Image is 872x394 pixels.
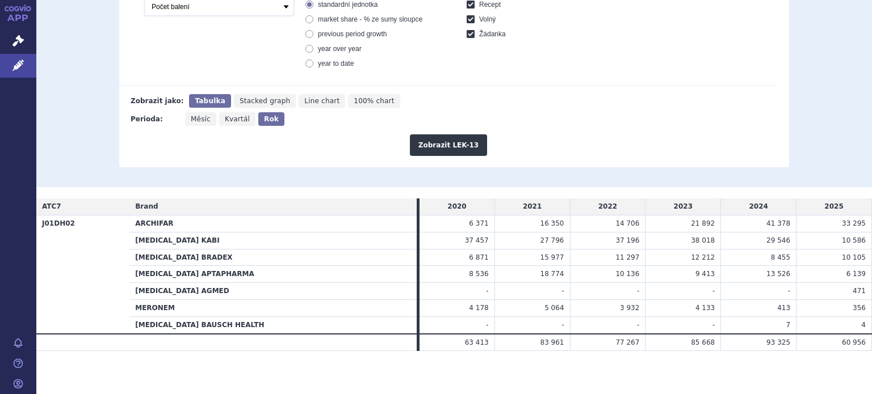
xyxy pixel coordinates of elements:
span: 356 [853,304,866,312]
span: - [561,287,564,295]
span: 18 774 [540,270,564,278]
span: 33 295 [842,219,866,227]
td: 2022 [570,198,645,215]
th: [MEDICAL_DATA] BRADEX [129,249,417,266]
div: Perioda: [131,112,179,126]
span: 8 455 [771,253,790,261]
span: 413 [777,304,790,312]
div: Zobrazit jako: [131,94,183,108]
span: previous period growth [318,30,387,38]
span: market share - % ze sumy sloupce [318,15,422,23]
span: 60 956 [842,338,866,346]
span: 3 932 [620,304,639,312]
th: J01DH02 [36,215,129,334]
span: 21 892 [691,219,715,227]
span: 37 457 [465,236,489,244]
span: 4 [861,321,866,329]
span: 471 [853,287,866,295]
span: 10 105 [842,253,866,261]
span: 12 212 [691,253,715,261]
span: Recept [479,1,501,9]
span: 5 064 [544,304,564,312]
th: MERONEM [129,299,417,316]
span: - [637,321,639,329]
span: Žádanka [479,30,506,38]
span: Měsíc [191,115,211,123]
th: [MEDICAL_DATA] BAUSCH HEALTH [129,316,417,333]
span: 38 018 [691,236,715,244]
span: 11 297 [615,253,639,261]
span: 83 961 [540,338,564,346]
span: 93 325 [766,338,790,346]
span: year to date [318,60,354,67]
span: 29 546 [766,236,790,244]
span: 6 871 [469,253,488,261]
span: Line chart [304,97,339,105]
span: 37 196 [615,236,639,244]
span: Brand [135,202,158,210]
span: 7 [786,321,790,329]
span: 77 267 [615,338,639,346]
button: Zobrazit LEK-13 [410,134,487,156]
span: - [788,287,790,295]
span: year over year [318,45,362,53]
span: 13 526 [766,270,790,278]
span: Rok [264,115,279,123]
span: Stacked graph [240,97,290,105]
span: 41 378 [766,219,790,227]
span: - [486,287,488,295]
td: 2024 [721,198,796,215]
span: standardní jednotka [318,1,378,9]
span: - [712,321,715,329]
th: [MEDICAL_DATA] APTAPHARMA [129,266,417,283]
th: [MEDICAL_DATA] KABI [129,232,417,249]
span: ATC7 [42,202,61,210]
td: 2023 [645,198,721,215]
span: - [712,287,715,295]
span: 85 668 [691,338,715,346]
span: 8 536 [469,270,488,278]
span: 6 139 [846,270,866,278]
span: 4 178 [469,304,488,312]
span: 14 706 [615,219,639,227]
th: ARCHIFAR [129,215,417,232]
span: 9 413 [695,270,715,278]
span: - [486,321,488,329]
span: 4 133 [695,304,715,312]
td: 2021 [494,198,570,215]
span: 16 350 [540,219,564,227]
span: Tabulka [195,97,225,105]
span: - [561,321,564,329]
span: 15 977 [540,253,564,261]
th: [MEDICAL_DATA] AGMED [129,283,417,300]
span: Volný [479,15,496,23]
span: Kvartál [225,115,250,123]
td: 2020 [420,198,494,215]
span: 63 413 [465,338,489,346]
span: 10 586 [842,236,866,244]
span: - [637,287,639,295]
span: 27 796 [540,236,564,244]
td: 2025 [796,198,872,215]
span: 6 371 [469,219,488,227]
span: 10 136 [615,270,639,278]
span: 100% chart [354,97,394,105]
